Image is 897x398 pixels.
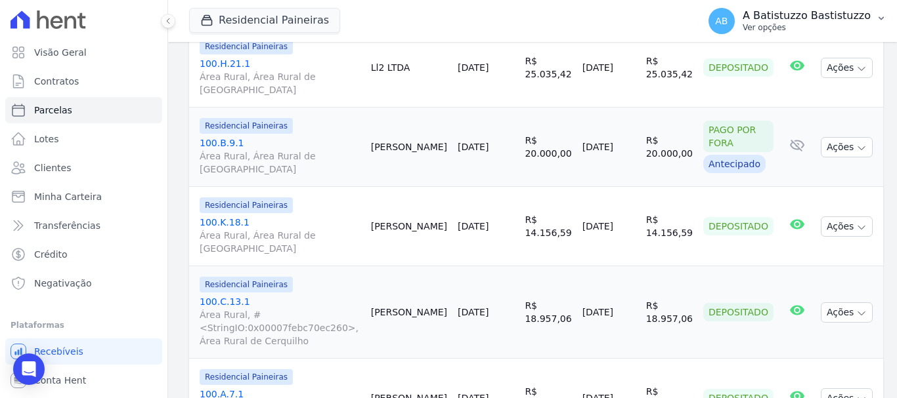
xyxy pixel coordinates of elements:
[34,46,87,59] span: Visão Geral
[34,161,71,174] span: Clientes
[821,302,873,323] button: Ações
[34,374,86,387] span: Conta Hent
[641,108,698,187] td: R$ 20.000,00
[821,58,873,78] button: Ações
[366,28,452,108] td: Ll2 LTDA
[703,303,774,321] div: Depositado
[34,132,59,146] span: Lotes
[5,338,162,365] a: Recebíveis
[458,142,489,152] a: [DATE]
[366,108,452,187] td: [PERSON_NAME]
[200,39,293,54] span: Residencial Paineiras
[519,187,577,266] td: R$ 14.156,59
[641,187,698,266] td: R$ 14.156,59
[5,270,162,296] a: Negativação
[5,68,162,94] a: Contratos
[34,75,79,88] span: Contratos
[200,369,293,385] span: Residencial Paineiras
[821,137,873,157] button: Ações
[715,16,728,26] span: AB
[34,277,92,290] span: Negativação
[703,58,774,77] div: Depositado
[200,197,293,213] span: Residencial Paineiras
[200,308,361,348] span: Área Rural, #<StringIO:0x00007febc70ec260>, Área Rural de Cerquilho
[200,277,293,292] span: Residencial Paineiras
[13,353,45,385] div: Open Intercom Messenger
[34,345,83,358] span: Recebíveis
[519,28,577,108] td: R$ 25.035,42
[698,3,897,39] button: AB A Batistuzzo Bastistuzzo Ver opções
[200,149,361,176] span: Área Rural, Área Rural de [GEOGRAPHIC_DATA]
[743,9,871,22] p: A Batistuzzo Bastistuzzo
[189,8,340,33] button: Residencial Paineiras
[366,266,452,359] td: [PERSON_NAME]
[34,104,72,117] span: Parcelas
[200,136,361,176] a: 100.B.9.1Área Rural, Área Rural de [GEOGRAPHIC_DATA]
[703,121,774,152] div: Pago por fora
[200,118,293,134] span: Residencial Paineiras
[577,187,641,266] td: [DATE]
[34,190,102,203] span: Minha Carteira
[5,155,162,181] a: Clientes
[200,295,361,348] a: 100.C.13.1Área Rural, #<StringIO:0x00007febc70ec260>, Área Rural de Cerquilho
[5,97,162,123] a: Parcelas
[458,221,489,231] a: [DATE]
[577,266,641,359] td: [DATE]
[5,241,162,268] a: Crédito
[821,216,873,237] button: Ações
[641,266,698,359] td: R$ 18.957,06
[519,108,577,187] td: R$ 20.000,00
[577,108,641,187] td: [DATE]
[366,187,452,266] td: [PERSON_NAME]
[458,307,489,317] a: [DATE]
[5,184,162,210] a: Minha Carteira
[743,22,871,33] p: Ver opções
[5,212,162,239] a: Transferências
[577,28,641,108] td: [DATE]
[519,266,577,359] td: R$ 18.957,06
[200,57,361,96] a: 100.H.21.1Área Rural, Área Rural de [GEOGRAPHIC_DATA]
[200,70,361,96] span: Área Rural, Área Rural de [GEOGRAPHIC_DATA]
[34,248,68,261] span: Crédito
[458,62,489,73] a: [DATE]
[641,28,698,108] td: R$ 25.035,42
[703,155,766,173] div: Antecipado
[5,367,162,393] a: Conta Hent
[703,217,774,235] div: Depositado
[34,219,100,232] span: Transferências
[11,317,157,333] div: Plataformas
[5,39,162,66] a: Visão Geral
[5,126,162,152] a: Lotes
[200,229,361,255] span: Área Rural, Área Rural de [GEOGRAPHIC_DATA]
[200,216,361,255] a: 100.K.18.1Área Rural, Área Rural de [GEOGRAPHIC_DATA]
